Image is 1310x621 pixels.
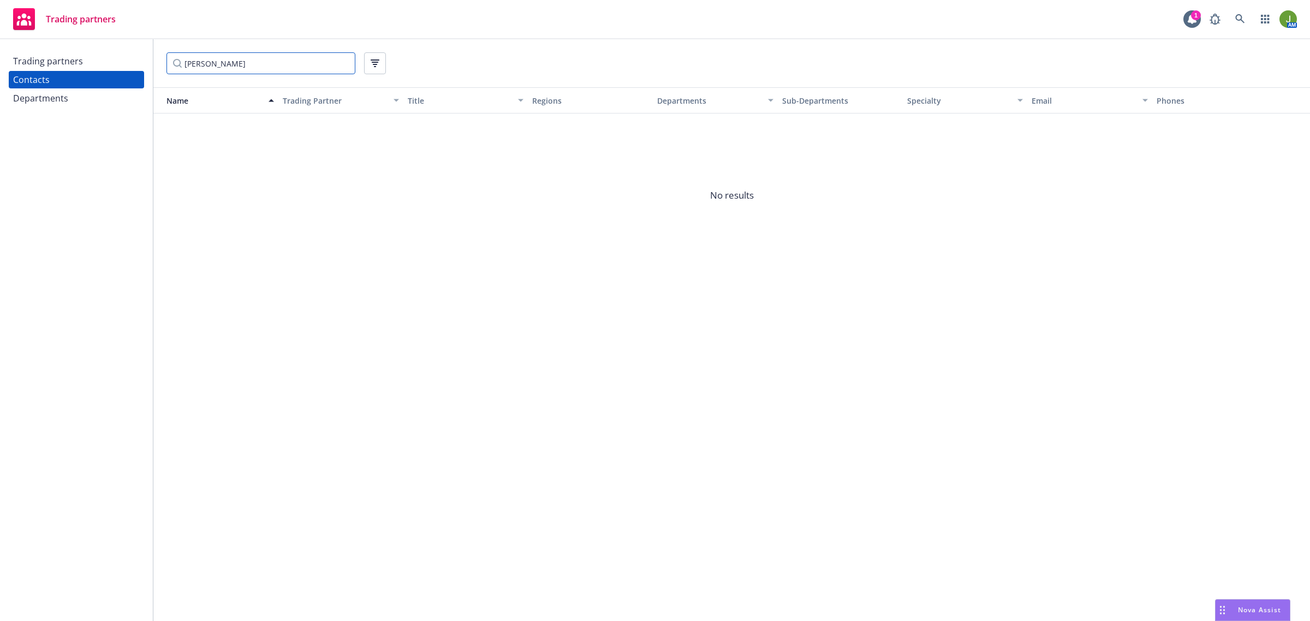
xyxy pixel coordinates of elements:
a: Report a Bug [1204,8,1226,30]
div: Regions [532,95,648,106]
a: Departments [9,89,144,107]
div: Title [408,95,512,106]
img: photo [1279,10,1297,28]
button: Departments [653,87,778,114]
a: Trading partners [9,4,120,34]
button: Sub-Departments [778,87,903,114]
a: Contacts [9,71,144,88]
div: 1 [1191,10,1201,20]
div: Sub-Departments [782,95,898,106]
button: Nova Assist [1215,599,1290,621]
div: Contacts [13,71,50,88]
div: Name [158,95,262,106]
button: Name [153,87,278,114]
a: Switch app [1254,8,1276,30]
button: Regions [528,87,653,114]
div: Departments [657,95,761,106]
a: Search [1229,8,1251,30]
div: Specialty [907,95,1011,106]
div: Email [1032,95,1136,106]
input: Filter by keyword... [166,52,355,74]
div: Departments [13,89,68,107]
button: Trading Partner [278,87,403,114]
a: Trading partners [9,52,144,70]
div: Drag to move [1216,600,1229,620]
div: Trading Partner [283,95,387,106]
span: Nova Assist [1238,605,1281,614]
button: Specialty [903,87,1028,114]
div: Phones [1157,95,1273,106]
button: Phones [1152,87,1277,114]
span: No results [153,114,1310,277]
button: Email [1027,87,1152,114]
span: Trading partners [46,15,116,23]
div: Trading partners [13,52,83,70]
button: Title [403,87,528,114]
